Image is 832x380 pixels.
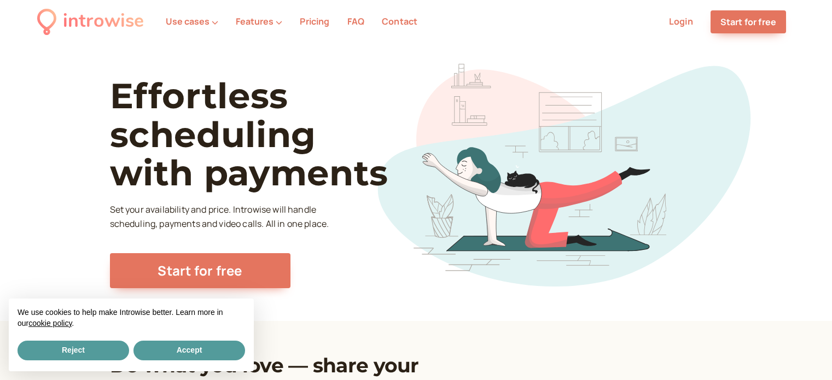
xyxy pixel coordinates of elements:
a: introwise [37,7,144,37]
button: Use cases [166,16,218,26]
p: Set your availability and price. Introwise will handle scheduling, payments and video calls. All ... [110,203,332,231]
a: Start for free [711,10,786,33]
button: Accept [133,341,245,360]
a: Login [669,15,693,27]
a: Contact [382,15,417,27]
a: FAQ [347,15,364,27]
button: Reject [18,341,129,360]
iframe: Chat Widget [777,328,832,380]
button: Features [236,16,282,26]
a: cookie policy [28,319,72,328]
div: introwise [63,7,144,37]
div: We use cookies to help make Introwise better. Learn more in our . [9,299,254,338]
h1: Effortless scheduling with payments [110,77,428,192]
a: Pricing [300,15,329,27]
a: Start for free [110,253,290,288]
